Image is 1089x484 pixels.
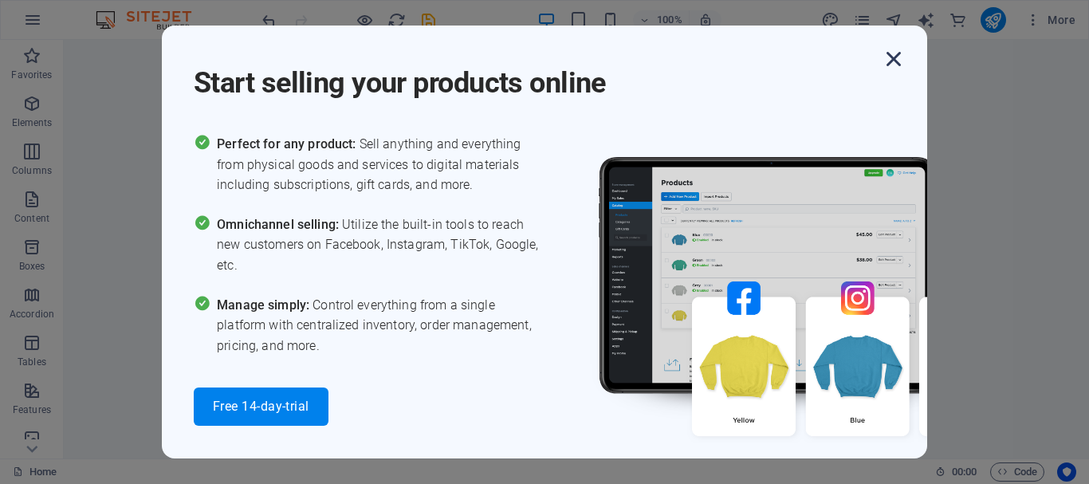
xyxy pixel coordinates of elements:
img: promo_image.png [572,134,1051,482]
span: Omnichannel selling: [217,217,342,232]
span: Sell anything and everything from physical goods and services to digital materials including subs... [217,134,544,195]
span: Control everything from a single platform with centralized inventory, order management, pricing, ... [217,295,544,356]
span: Utilize the built-in tools to reach new customers on Facebook, Instagram, TikTok, Google, etc. [217,214,544,276]
span: Free 14-day-trial [213,400,309,413]
button: Free 14-day-trial [194,388,328,426]
span: Manage simply: [217,297,313,313]
h1: Start selling your products online [194,45,879,102]
span: Perfect for any product: [217,136,359,151]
